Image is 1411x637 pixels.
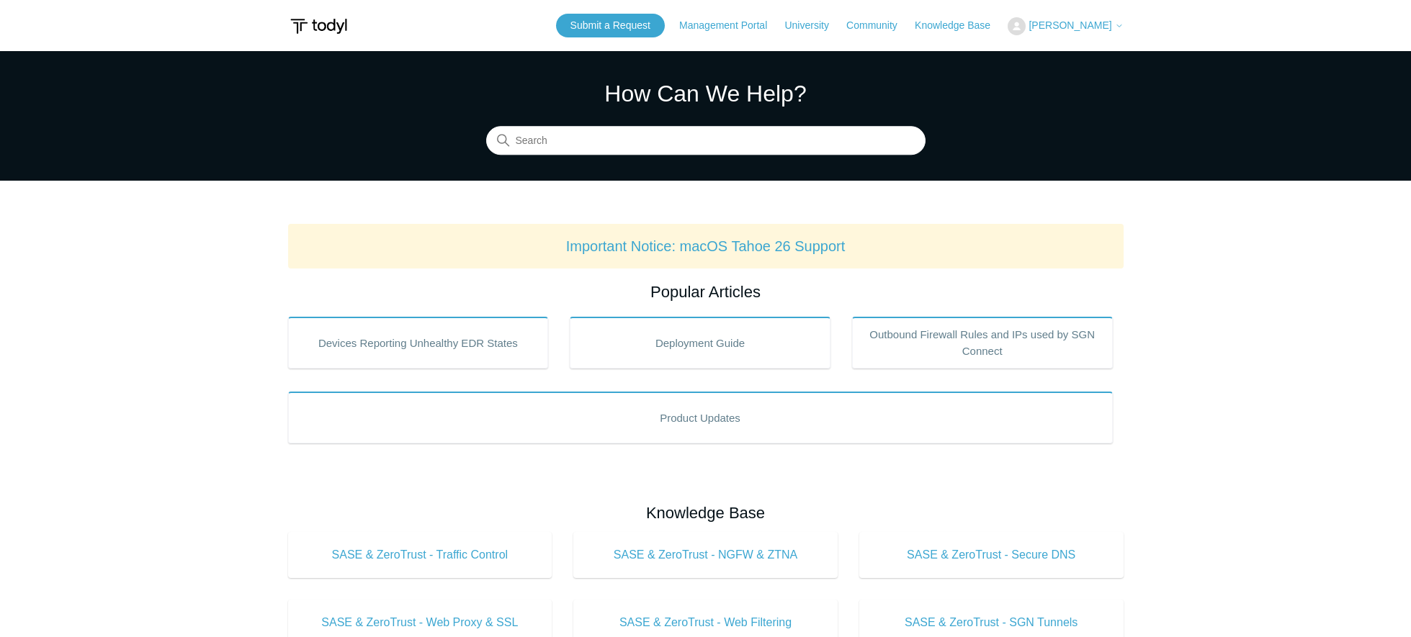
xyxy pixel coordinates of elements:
a: Important Notice: macOS Tahoe 26 Support [566,238,846,254]
a: Devices Reporting Unhealthy EDR States [288,317,549,369]
a: Deployment Guide [570,317,830,369]
h2: Knowledge Base [288,501,1124,525]
span: SASE & ZeroTrust - Web Proxy & SSL [310,614,531,631]
a: SASE & ZeroTrust - Secure DNS [859,532,1124,578]
span: [PERSON_NAME] [1029,19,1111,31]
span: SASE & ZeroTrust - Traffic Control [310,546,531,564]
h2: Popular Articles [288,280,1124,304]
span: SASE & ZeroTrust - Web Filtering [595,614,816,631]
a: Management Portal [679,18,781,33]
a: SASE & ZeroTrust - NGFW & ZTNA [573,532,838,578]
a: Knowledge Base [915,18,1005,33]
button: [PERSON_NAME] [1008,17,1123,35]
a: Submit a Request [556,14,665,37]
span: SASE & ZeroTrust - Secure DNS [881,546,1102,564]
a: University [784,18,843,33]
span: SASE & ZeroTrust - NGFW & ZTNA [595,546,816,564]
a: Product Updates [288,392,1113,443]
img: Todyl Support Center Help Center home page [288,13,349,40]
a: Outbound Firewall Rules and IPs used by SGN Connect [852,317,1113,369]
span: SASE & ZeroTrust - SGN Tunnels [881,614,1102,631]
h1: How Can We Help? [486,76,926,111]
input: Search [486,127,926,155]
a: Community [846,18,912,33]
a: SASE & ZeroTrust - Traffic Control [288,532,552,578]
